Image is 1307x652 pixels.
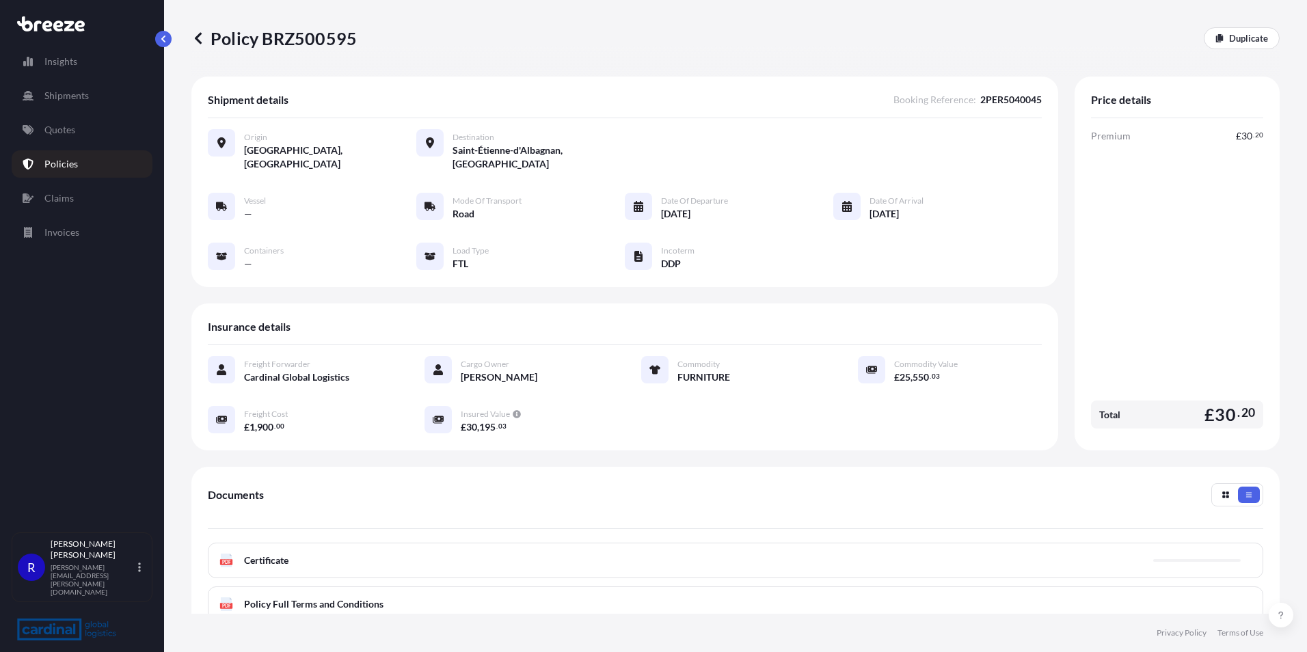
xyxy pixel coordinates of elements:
[453,257,468,271] span: FTL
[1255,133,1263,137] span: 20
[244,597,383,611] span: Policy Full Terms and Conditions
[244,409,288,420] span: Freight Cost
[12,116,152,144] a: Quotes
[1217,627,1263,638] a: Terms of Use
[208,488,264,502] span: Documents
[255,422,257,432] span: ,
[1241,409,1255,417] span: 20
[244,257,252,271] span: —
[17,619,116,640] img: organization-logo
[661,207,690,221] span: [DATE]
[466,422,477,432] span: 30
[911,372,913,382] span: ,
[244,370,349,384] span: Cardinal Global Logistics
[1157,627,1207,638] a: Privacy Policy
[274,424,275,429] span: .
[1099,408,1120,422] span: Total
[661,257,681,271] span: DDP
[1204,406,1215,423] span: £
[930,374,931,379] span: .
[222,603,231,608] text: PDF
[461,370,537,384] span: [PERSON_NAME]
[208,320,291,334] span: Insurance details
[677,370,730,384] span: FURNITURE
[1237,409,1240,417] span: .
[479,422,496,432] span: 195
[1091,129,1131,143] span: Premium
[453,144,625,171] span: Saint-Étienne-d'Albagnan, [GEOGRAPHIC_DATA]
[1241,131,1252,141] span: 30
[1091,93,1151,107] span: Price details
[870,207,899,221] span: [DATE]
[1253,133,1254,137] span: .
[51,539,135,560] p: [PERSON_NAME] [PERSON_NAME]
[44,123,75,137] p: Quotes
[244,245,284,256] span: Containers
[244,144,416,171] span: [GEOGRAPHIC_DATA], [GEOGRAPHIC_DATA]
[980,93,1042,107] span: 2PER5040045
[12,150,152,178] a: Policies
[870,195,924,206] span: Date of Arrival
[244,359,310,370] span: Freight Forwarder
[44,191,74,205] p: Claims
[461,409,510,420] span: Insured Value
[677,359,720,370] span: Commodity
[1229,31,1268,45] p: Duplicate
[12,185,152,212] a: Claims
[44,55,77,68] p: Insights
[12,48,152,75] a: Insights
[44,89,89,103] p: Shipments
[661,195,728,206] span: Date of Departure
[257,422,273,432] span: 900
[893,93,976,107] span: Booking Reference :
[191,27,357,49] p: Policy BRZ500595
[453,132,494,143] span: Destination
[1236,131,1241,141] span: £
[498,424,507,429] span: 03
[894,372,900,382] span: £
[27,560,36,574] span: R
[1215,406,1235,423] span: 30
[244,207,252,221] span: —
[12,219,152,246] a: Invoices
[1204,27,1280,49] a: Duplicate
[276,424,284,429] span: 00
[208,93,288,107] span: Shipment details
[453,195,522,206] span: Mode of Transport
[244,132,267,143] span: Origin
[244,554,288,567] span: Certificate
[250,422,255,432] span: 1
[208,586,1263,622] a: PDFPolicy Full Terms and Conditions
[461,359,509,370] span: Cargo Owner
[244,422,250,432] span: £
[661,245,695,256] span: Incoterm
[913,372,929,382] span: 550
[461,422,466,432] span: £
[496,424,498,429] span: .
[477,422,479,432] span: ,
[51,563,135,596] p: [PERSON_NAME][EMAIL_ADDRESS][PERSON_NAME][DOMAIN_NAME]
[900,372,911,382] span: 25
[894,359,958,370] span: Commodity Value
[244,195,266,206] span: Vessel
[44,157,78,171] p: Policies
[44,226,79,239] p: Invoices
[12,82,152,109] a: Shipments
[222,560,231,565] text: PDF
[453,207,474,221] span: Road
[932,374,940,379] span: 03
[453,245,489,256] span: Load Type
